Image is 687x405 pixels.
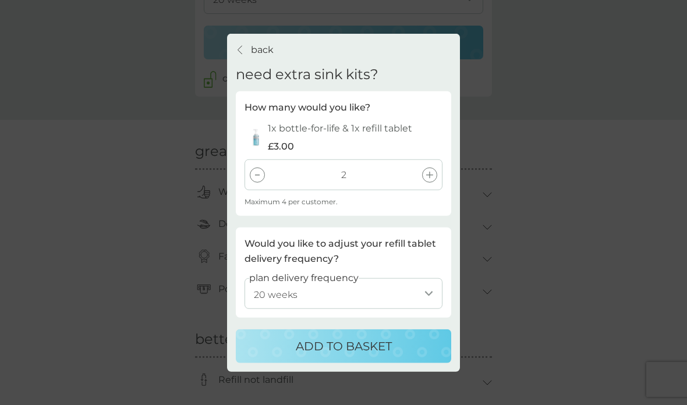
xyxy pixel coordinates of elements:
[249,270,359,285] label: plan delivery frequency
[245,236,442,266] p: Would you like to adjust your refill tablet delivery frequency?
[245,196,442,207] p: Maximum 4 per customer.
[236,66,378,83] h2: need extra sink kits?
[251,42,274,58] p: back
[296,336,392,355] p: ADD TO BASKET
[245,100,442,115] p: How many would you like?
[236,329,451,363] button: ADD TO BASKET
[268,121,412,136] p: 1x bottle-for-life & 1x refill tablet
[341,168,346,183] p: 2
[268,138,294,154] p: £3.00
